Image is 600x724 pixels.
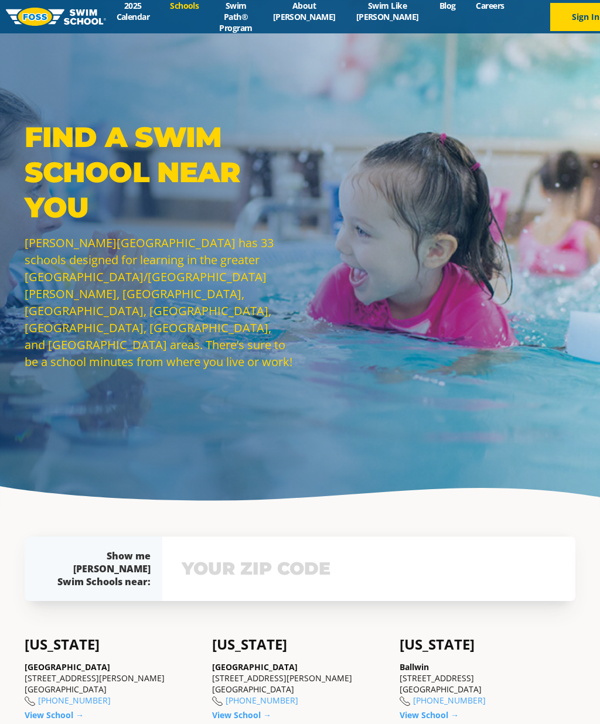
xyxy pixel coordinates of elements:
a: View School → [400,709,459,720]
a: [PHONE_NUMBER] [413,695,486,706]
a: View School → [212,709,271,720]
p: Find a Swim School Near You [25,119,294,225]
a: [GEOGRAPHIC_DATA] [212,661,298,672]
a: [PHONE_NUMBER] [226,695,298,706]
a: View School → [25,709,84,720]
h4: [US_STATE] [400,636,575,653]
h4: [US_STATE] [25,636,200,653]
div: [STREET_ADDRESS] [GEOGRAPHIC_DATA] [400,661,575,706]
img: location-phone-o-icon.svg [25,696,36,706]
input: YOUR ZIP CODE [179,552,559,586]
div: [STREET_ADDRESS][PERSON_NAME] [GEOGRAPHIC_DATA] [25,661,200,706]
div: [STREET_ADDRESS][PERSON_NAME] [GEOGRAPHIC_DATA] [212,661,388,706]
img: location-phone-o-icon.svg [212,696,223,706]
a: Ballwin [400,661,429,672]
a: [PHONE_NUMBER] [38,695,111,706]
img: location-phone-o-icon.svg [400,696,411,706]
a: [GEOGRAPHIC_DATA] [25,661,110,672]
h4: [US_STATE] [212,636,388,653]
div: Show me [PERSON_NAME] Swim Schools near: [48,549,151,588]
p: [PERSON_NAME][GEOGRAPHIC_DATA] has 33 schools designed for learning in the greater [GEOGRAPHIC_DA... [25,234,294,370]
img: FOSS Swim School Logo [6,8,106,26]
